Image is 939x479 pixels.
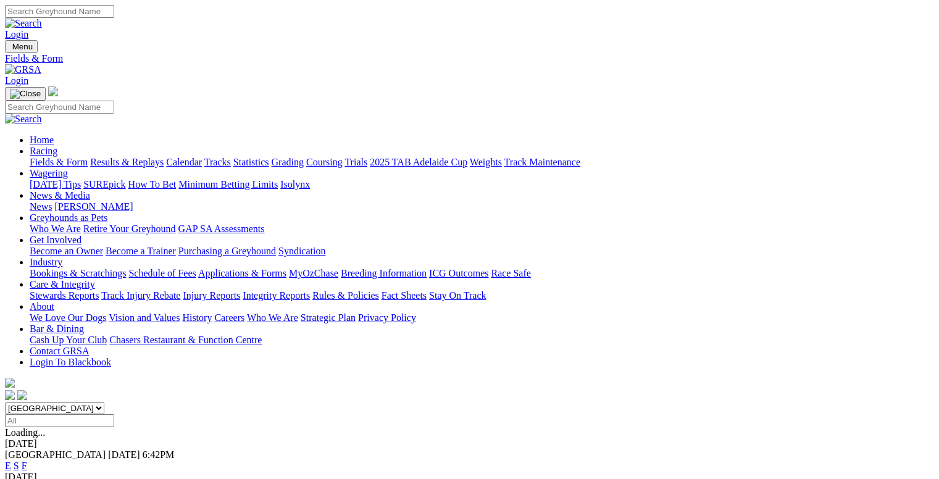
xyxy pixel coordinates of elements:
img: Search [5,18,42,29]
div: Industry [30,268,934,279]
span: Menu [12,42,33,51]
a: SUREpick [83,179,125,190]
a: MyOzChase [289,268,338,278]
a: [PERSON_NAME] [54,201,133,212]
div: Get Involved [30,246,934,257]
a: Stewards Reports [30,290,99,301]
div: News & Media [30,201,934,212]
a: Get Involved [30,235,81,245]
div: About [30,312,934,323]
img: logo-grsa-white.png [48,86,58,96]
a: Applications & Forms [198,268,286,278]
a: GAP SA Assessments [178,223,265,234]
a: Track Maintenance [504,157,580,167]
a: Results & Replays [90,157,164,167]
a: About [30,301,54,312]
a: Vision and Values [109,312,180,323]
a: Trials [344,157,367,167]
a: Who We Are [30,223,81,234]
a: Strategic Plan [301,312,356,323]
a: Industry [30,257,62,267]
a: We Love Our Dogs [30,312,106,323]
a: How To Bet [128,179,177,190]
a: Login To Blackbook [30,357,111,367]
button: Toggle navigation [5,87,46,101]
a: Bookings & Scratchings [30,268,126,278]
a: Tracks [204,157,231,167]
input: Search [5,101,114,114]
a: Who We Are [247,312,298,323]
a: Retire Your Greyhound [83,223,176,234]
button: Toggle navigation [5,40,38,53]
a: Cash Up Your Club [30,335,107,345]
a: Schedule of Fees [128,268,196,278]
a: Statistics [233,157,269,167]
a: Weights [470,157,502,167]
a: Chasers Restaurant & Function Centre [109,335,262,345]
span: 6:42PM [143,449,175,460]
a: Grading [272,157,304,167]
div: Greyhounds as Pets [30,223,934,235]
div: Bar & Dining [30,335,934,346]
a: Wagering [30,168,68,178]
a: Calendar [166,157,202,167]
input: Search [5,5,114,18]
a: Bar & Dining [30,323,84,334]
a: S [14,460,19,471]
input: Select date [5,414,114,427]
span: [DATE] [108,449,140,460]
div: [DATE] [5,438,934,449]
a: Isolynx [280,179,310,190]
a: F [22,460,27,471]
a: 2025 TAB Adelaide Cup [370,157,467,167]
a: Syndication [278,246,325,256]
a: Privacy Policy [358,312,416,323]
a: [DATE] Tips [30,179,81,190]
a: Stay On Track [429,290,486,301]
img: Search [5,114,42,125]
a: News [30,201,52,212]
a: ICG Outcomes [429,268,488,278]
a: Careers [214,312,244,323]
a: Minimum Betting Limits [178,179,278,190]
a: Breeding Information [341,268,427,278]
a: Rules & Policies [312,290,379,301]
img: facebook.svg [5,390,15,400]
a: Racing [30,146,57,156]
a: E [5,460,11,471]
div: Care & Integrity [30,290,934,301]
img: logo-grsa-white.png [5,378,15,388]
a: Purchasing a Greyhound [178,246,276,256]
a: Login [5,75,28,86]
a: News & Media [30,190,90,201]
div: Wagering [30,179,934,190]
div: Racing [30,157,934,168]
a: Fact Sheets [382,290,427,301]
a: Become an Owner [30,246,103,256]
a: Track Injury Rebate [101,290,180,301]
a: Become a Trainer [106,246,176,256]
img: GRSA [5,64,41,75]
a: Fields & Form [5,53,934,64]
a: Contact GRSA [30,346,89,356]
a: Care & Integrity [30,279,95,289]
a: Race Safe [491,268,530,278]
img: twitter.svg [17,390,27,400]
a: Home [30,135,54,145]
img: Close [10,89,41,99]
a: Greyhounds as Pets [30,212,107,223]
a: Injury Reports [183,290,240,301]
span: [GEOGRAPHIC_DATA] [5,449,106,460]
a: Fields & Form [30,157,88,167]
a: Login [5,29,28,40]
a: Integrity Reports [243,290,310,301]
span: Loading... [5,427,45,438]
a: Coursing [306,157,343,167]
a: History [182,312,212,323]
